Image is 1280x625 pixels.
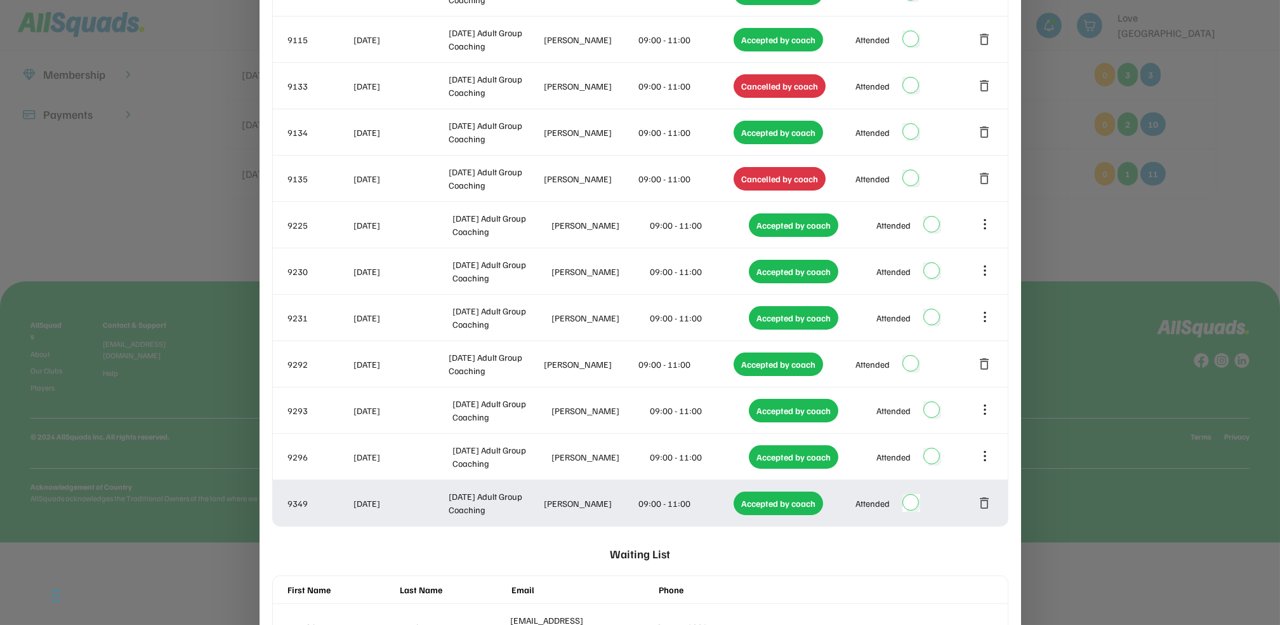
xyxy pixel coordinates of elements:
[734,28,823,51] div: Accepted by coach
[639,126,732,139] div: 09:00 - 11:00
[449,26,541,53] div: [DATE] Adult Group Coaching
[977,171,993,186] button: delete
[977,78,993,93] button: delete
[452,397,549,424] div: [DATE] Adult Group Coaching
[449,72,541,99] div: [DATE] Adult Group Coaching
[749,213,838,237] div: Accepted by coach
[639,497,732,510] div: 09:00 - 11:00
[749,306,838,330] div: Accepted by coach
[288,450,352,464] div: 9296
[452,212,549,238] div: [DATE] Adult Group Coaching
[288,404,352,417] div: 9293
[855,79,890,93] div: Attended
[452,258,549,285] div: [DATE] Adult Group Coaching
[650,404,747,417] div: 09:00 - 11:00
[876,450,911,464] div: Attended
[876,265,911,278] div: Attended
[749,445,838,469] div: Accepted by coach
[734,353,823,376] div: Accepted by coach
[354,404,451,417] div: [DATE]
[749,399,838,422] div: Accepted by coach
[354,311,451,325] div: [DATE]
[354,265,451,278] div: [DATE]
[650,311,747,325] div: 09:00 - 11:00
[855,172,890,185] div: Attended
[551,311,648,325] div: [PERSON_NAME]
[734,121,823,144] div: Accepted by coach
[544,33,637,46] div: [PERSON_NAME]
[876,218,911,232] div: Attended
[354,126,447,139] div: [DATE]
[639,79,732,93] div: 09:00 - 11:00
[855,497,890,510] div: Attended
[855,358,890,371] div: Attended
[610,539,670,569] div: Waiting List
[452,443,549,470] div: [DATE] Adult Group Coaching
[551,265,648,278] div: [PERSON_NAME]
[288,358,352,371] div: 9292
[734,74,826,98] div: Cancelled by coach
[354,172,447,185] div: [DATE]
[977,124,993,140] button: delete
[354,358,447,371] div: [DATE]
[544,172,637,185] div: [PERSON_NAME]
[749,260,838,283] div: Accepted by coach
[354,450,451,464] div: [DATE]
[449,119,541,145] div: [DATE] Adult Group Coaching
[449,490,541,516] div: [DATE] Adult Group Coaching
[876,311,911,325] div: Attended
[551,404,648,417] div: [PERSON_NAME]
[288,497,352,510] div: 9349
[650,218,747,232] div: 09:00 - 11:00
[855,33,890,46] div: Attended
[288,126,352,139] div: 9134
[288,311,352,325] div: 9231
[354,79,447,93] div: [DATE]
[977,495,993,511] button: delete
[855,126,890,139] div: Attended
[650,265,747,278] div: 09:00 - 11:00
[544,358,637,371] div: [PERSON_NAME]
[354,218,451,232] div: [DATE]
[449,165,541,192] div: [DATE] Adult Group Coaching
[650,450,747,464] div: 09:00 - 11:00
[288,172,352,185] div: 9135
[876,404,911,417] div: Attended
[544,126,637,139] div: [PERSON_NAME]
[734,492,823,515] div: Accepted by coach
[551,450,648,464] div: [PERSON_NAME]
[354,497,447,510] div: [DATE]
[288,265,352,278] div: 9230
[288,218,352,232] div: 9225
[977,356,993,372] button: delete
[639,33,732,46] div: 09:00 - 11:00
[977,32,993,47] button: delete
[544,79,637,93] div: [PERSON_NAME]
[288,79,352,93] div: 9133
[449,351,541,377] div: [DATE] Adult Group Coaching
[288,583,394,596] div: First Name
[639,358,732,371] div: 09:00 - 11:00
[734,167,826,191] div: Cancelled by coach
[639,172,732,185] div: 09:00 - 11:00
[659,583,800,596] div: Phone
[512,583,653,596] div: Email
[354,33,447,46] div: [DATE]
[288,33,352,46] div: 9115
[551,218,648,232] div: [PERSON_NAME]
[400,583,506,596] div: Last Name
[452,304,549,331] div: [DATE] Adult Group Coaching
[544,497,637,510] div: [PERSON_NAME]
